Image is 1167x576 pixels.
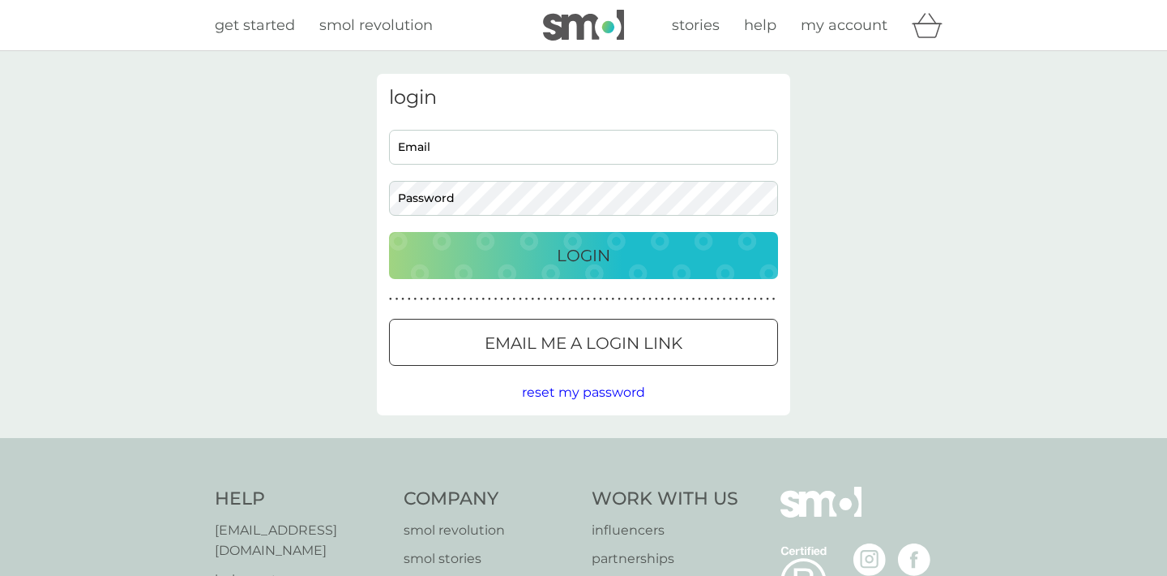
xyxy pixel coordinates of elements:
p: ● [723,295,726,303]
p: ● [630,295,633,303]
span: stories [672,16,720,34]
p: ● [679,295,682,303]
p: ● [432,295,435,303]
p: ● [519,295,522,303]
p: ● [395,295,399,303]
h4: Help [215,487,387,512]
a: [EMAIL_ADDRESS][DOMAIN_NAME] [215,520,387,561]
p: ● [544,295,547,303]
button: Email me a login link [389,319,778,366]
p: ● [494,295,498,303]
span: reset my password [522,385,645,400]
p: ● [575,295,578,303]
p: ● [500,295,503,303]
span: get started [215,16,295,34]
p: ● [772,295,776,303]
button: Login [389,232,778,279]
a: stories [672,14,720,37]
span: my account [801,16,887,34]
p: ● [568,295,571,303]
a: get started [215,14,295,37]
a: partnerships [592,548,738,570]
p: ● [408,295,411,303]
p: ● [729,295,732,303]
p: Email me a login link [485,330,682,356]
p: ● [735,295,738,303]
img: visit the smol Facebook page [898,544,930,576]
p: ● [438,295,442,303]
p: ● [457,295,460,303]
p: ● [537,295,541,303]
p: ● [716,295,720,303]
p: ● [612,295,615,303]
p: ● [513,295,516,303]
p: ● [704,295,707,303]
p: ● [624,295,627,303]
p: ● [420,295,423,303]
p: ● [605,295,609,303]
p: ● [469,295,472,303]
p: ● [661,295,665,303]
p: ● [618,295,621,303]
p: Login [557,243,610,269]
div: basket [912,9,952,41]
span: help [744,16,776,34]
p: ● [648,295,652,303]
a: my account [801,14,887,37]
p: ● [760,295,763,303]
a: smol revolution [404,520,576,541]
a: influencers [592,520,738,541]
p: ● [401,295,404,303]
p: ● [698,295,701,303]
h4: Company [404,487,576,512]
span: smol revolution [319,16,433,34]
img: smol [543,10,624,41]
p: ● [587,295,590,303]
a: help [744,14,776,37]
p: ● [580,295,583,303]
p: ● [643,295,646,303]
p: ● [655,295,658,303]
p: ● [562,295,566,303]
p: ● [481,295,485,303]
img: visit the smol Instagram page [853,544,886,576]
p: ● [426,295,430,303]
p: ● [593,295,596,303]
h3: login [389,86,778,110]
p: ● [414,295,417,303]
p: ● [445,295,448,303]
p: ● [636,295,639,303]
p: ● [488,295,491,303]
h4: Work With Us [592,487,738,512]
p: ● [525,295,528,303]
p: ● [754,295,757,303]
p: ● [476,295,479,303]
p: ● [667,295,670,303]
p: ● [599,295,602,303]
p: ● [549,295,553,303]
p: ● [531,295,534,303]
a: smol revolution [319,14,433,37]
p: ● [389,295,392,303]
p: ● [711,295,714,303]
p: ● [464,295,467,303]
p: ● [742,295,745,303]
a: smol stories [404,548,576,570]
p: ● [686,295,689,303]
p: ● [692,295,695,303]
button: reset my password [522,382,645,403]
p: ● [556,295,559,303]
p: ● [451,295,454,303]
p: ● [507,295,510,303]
img: smol [780,487,861,542]
p: ● [673,295,677,303]
p: ● [766,295,769,303]
p: ● [747,295,750,303]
